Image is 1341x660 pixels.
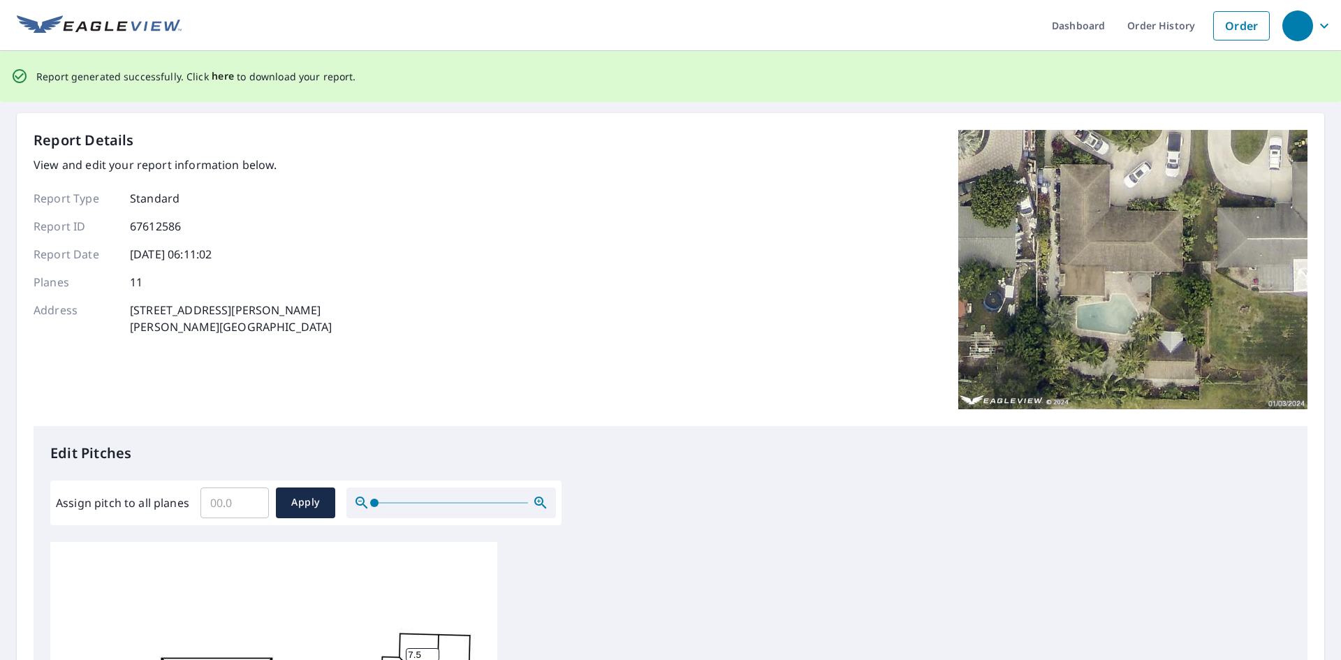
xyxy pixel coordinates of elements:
p: Report generated successfully. Click to download your report. [36,68,356,85]
button: Apply [276,487,335,518]
button: here [212,68,235,85]
p: Report ID [34,218,117,235]
p: View and edit your report information below. [34,156,332,173]
p: Report Date [34,246,117,263]
p: Edit Pitches [50,443,1291,464]
p: Address [34,302,117,335]
p: Planes [34,274,117,291]
p: 11 [130,274,142,291]
p: [DATE] 06:11:02 [130,246,212,263]
img: EV Logo [17,15,182,36]
span: Apply [287,494,324,511]
p: [STREET_ADDRESS][PERSON_NAME] [PERSON_NAME][GEOGRAPHIC_DATA] [130,302,332,335]
p: Standard [130,190,179,207]
p: 67612586 [130,218,181,235]
input: 00.0 [200,483,269,522]
p: Report Type [34,190,117,207]
img: Top image [958,130,1307,409]
label: Assign pitch to all planes [56,494,189,511]
p: Report Details [34,130,134,151]
a: Order [1213,11,1270,41]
